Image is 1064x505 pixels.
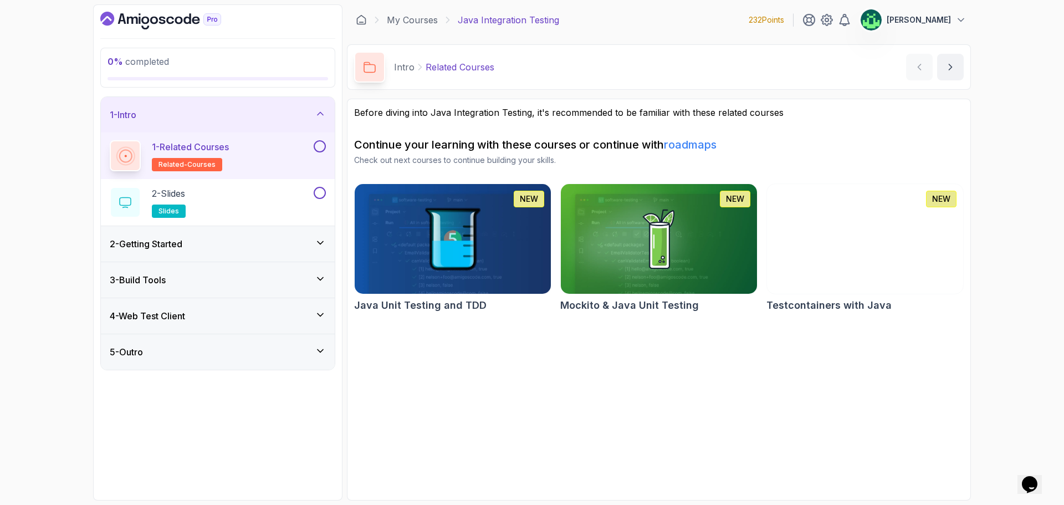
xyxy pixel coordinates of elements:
p: NEW [520,193,538,205]
img: user profile image [861,9,882,30]
h2: Java Unit Testing and TDD [354,298,487,313]
span: related-courses [158,160,216,169]
button: 2-Slidesslides [110,187,326,218]
img: Mockito & Java Unit Testing card [561,184,757,294]
h2: Testcontainers with Java [766,298,892,313]
p: Before diving into Java Integration Testing, it's recommended to be familiar with these related c... [354,106,964,119]
h3: 1 - Intro [110,108,136,121]
h2: Continue your learning with these courses or continue with [354,137,964,152]
p: [PERSON_NAME] [887,14,951,25]
p: NEW [932,193,950,205]
button: 3-Build Tools [101,262,335,298]
p: Intro [394,60,415,74]
h3: 3 - Build Tools [110,273,166,287]
a: Mockito & Java Unit Testing cardNEWMockito & Java Unit Testing [560,183,758,313]
button: 1-Related Coursesrelated-courses [110,140,326,171]
a: My Courses [387,13,438,27]
h3: 4 - Web Test Client [110,309,185,323]
button: 4-Web Test Client [101,298,335,334]
img: Testcontainers with Java card [767,184,963,294]
a: Testcontainers with Java cardNEWTestcontainers with Java [766,183,964,313]
span: completed [108,56,169,67]
p: 1 - Related Courses [152,140,229,154]
span: slides [158,207,179,216]
button: user profile image[PERSON_NAME] [860,9,966,31]
span: 0 % [108,56,123,67]
iframe: chat widget [1017,461,1053,494]
h3: 2 - Getting Started [110,237,182,251]
h2: Mockito & Java Unit Testing [560,298,699,313]
button: 2-Getting Started [101,226,335,262]
p: Related Courses [426,60,494,74]
p: 232 Points [749,14,784,25]
a: Dashboard [356,14,367,25]
p: Check out next courses to continue building your skills. [354,155,964,166]
a: Dashboard [100,12,247,29]
p: 2 - Slides [152,187,185,200]
button: previous content [906,54,933,80]
button: 5-Outro [101,334,335,370]
button: next content [937,54,964,80]
p: Java Integration Testing [458,13,559,27]
a: Java Unit Testing and TDD cardNEWJava Unit Testing and TDD [354,183,551,313]
p: NEW [726,193,744,205]
h3: 5 - Outro [110,345,143,359]
button: 1-Intro [101,97,335,132]
img: Java Unit Testing and TDD card [355,184,551,294]
a: roadmaps [664,138,717,151]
